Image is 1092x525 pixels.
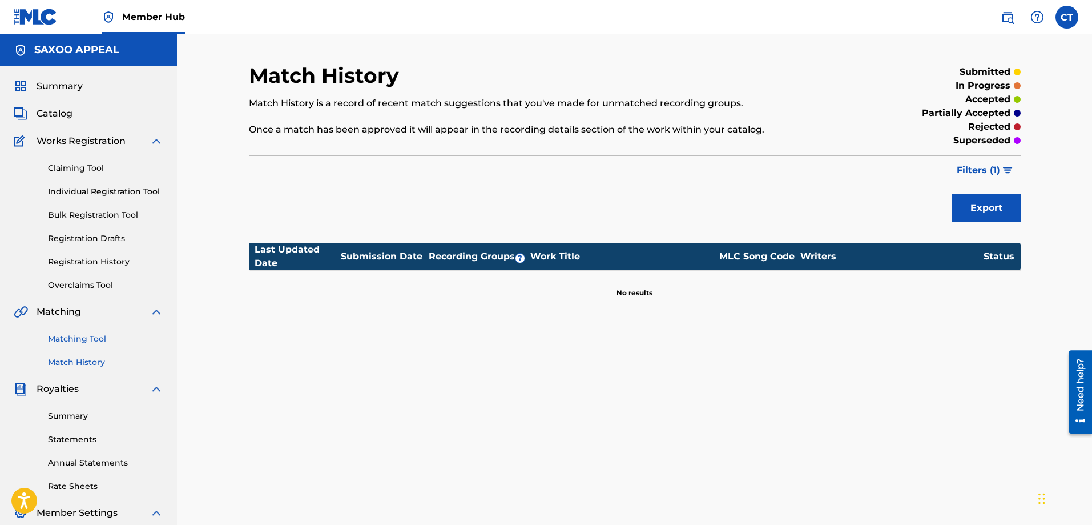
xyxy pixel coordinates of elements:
[37,382,79,396] span: Royalties
[14,305,28,319] img: Matching
[956,79,1010,93] p: in progress
[968,120,1010,134] p: rejected
[34,43,119,57] h5: SAXOO APPEAL
[37,107,72,121] span: Catalog
[14,506,27,520] img: Member Settings
[427,250,530,263] div: Recording Groups
[150,506,163,520] img: expand
[960,65,1010,79] p: submitted
[122,10,185,23] span: Member Hub
[714,250,800,263] div: MLC Song Code
[249,97,843,110] p: Match History is a record of recent match suggestions that you've made for unmatched recording gr...
[48,457,163,469] a: Annual Statements
[1055,6,1078,29] div: User Menu
[48,410,163,422] a: Summary
[48,480,163,492] a: Rate Sheets
[255,243,340,270] div: Last Updated Date
[14,79,83,93] a: SummarySummary
[37,79,83,93] span: Summary
[14,43,27,57] img: Accounts
[48,333,163,345] a: Matching Tool
[950,156,1021,185] button: Filters (1)
[996,6,1019,29] a: Public Search
[48,162,163,174] a: Claiming Tool
[800,250,983,263] div: Writers
[922,106,1010,120] p: partially accepted
[965,93,1010,106] p: accepted
[102,10,115,24] img: Top Rightsholder
[48,233,163,245] a: Registration Drafts
[1030,10,1044,24] img: help
[1026,6,1049,29] div: Help
[37,305,81,319] span: Matching
[984,250,1014,263] div: Status
[1035,470,1092,525] iframe: Chat Widget
[616,274,652,298] p: No results
[515,254,525,263] span: ?
[150,305,163,319] img: expand
[14,107,72,121] a: CatalogCatalog
[150,134,163,148] img: expand
[952,194,1021,222] button: Export
[1001,10,1014,24] img: search
[48,279,163,291] a: Overclaims Tool
[37,506,118,520] span: Member Settings
[37,134,126,148] span: Works Registration
[48,186,163,198] a: Individual Registration Tool
[14,134,29,148] img: Works Registration
[14,79,27,93] img: Summary
[14,382,27,396] img: Royalties
[1038,482,1045,516] div: Drag
[249,63,405,89] h2: Match History
[1060,346,1092,438] iframe: Resource Center
[150,382,163,396] img: expand
[530,250,713,263] div: Work Title
[1003,167,1013,174] img: filter
[957,163,1000,177] span: Filters ( 1 )
[341,250,426,263] div: Submission Date
[14,107,27,121] img: Catalog
[48,256,163,268] a: Registration History
[48,356,163,368] a: Match History
[953,134,1010,147] p: superseded
[48,434,163,446] a: Statements
[48,209,163,221] a: Bulk Registration Tool
[14,9,58,25] img: MLC Logo
[249,123,843,137] p: Once a match has been approved it will appear in the recording details section of the work within...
